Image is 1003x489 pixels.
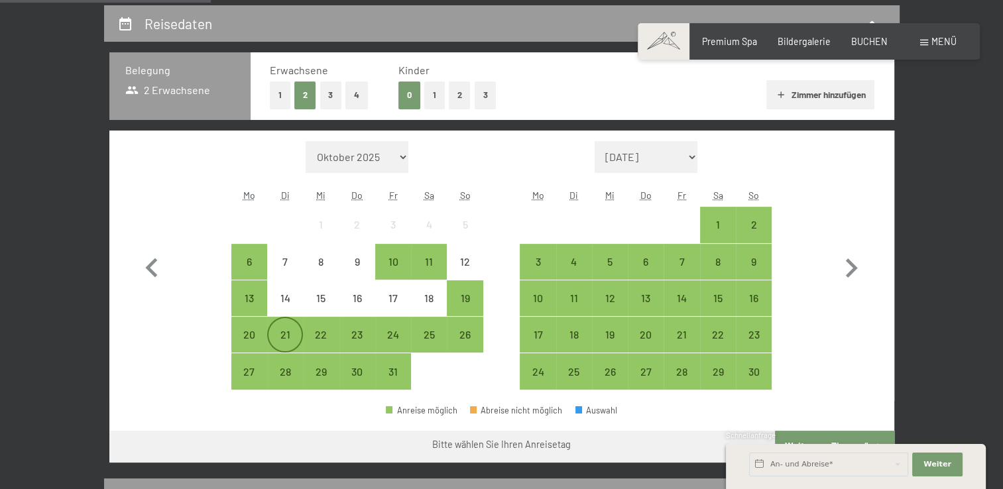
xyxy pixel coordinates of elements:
[593,293,626,326] div: 12
[304,256,337,290] div: 8
[303,280,339,316] div: Wed Oct 15 2025
[449,81,471,109] button: 2
[411,207,447,243] div: Sat Oct 04 2025
[411,280,447,316] div: Anreise nicht möglich
[470,406,563,415] div: Abreise nicht möglich
[377,293,410,326] div: 17
[569,190,578,201] abbr: Dienstag
[556,280,592,316] div: Anreise möglich
[375,317,411,353] div: Fri Oct 24 2025
[294,81,316,109] button: 2
[375,280,411,316] div: Fri Oct 17 2025
[424,190,434,201] abbr: Samstag
[520,353,556,389] div: Anreise möglich
[736,280,772,316] div: Anreise möglich
[556,353,592,389] div: Anreise möglich
[556,244,592,280] div: Tue Nov 04 2025
[145,15,212,32] h2: Reisedaten
[231,317,267,353] div: Anreise möglich
[243,190,255,201] abbr: Montag
[339,353,375,389] div: Anreise möglich
[665,256,698,290] div: 7
[736,317,772,353] div: Sun Nov 23 2025
[233,256,266,290] div: 6
[341,366,374,400] div: 30
[133,141,171,390] button: Vorheriger Monat
[664,280,699,316] div: Fri Nov 14 2025
[736,280,772,316] div: Sun Nov 16 2025
[628,280,664,316] div: Thu Nov 13 2025
[447,280,483,316] div: Sun Oct 19 2025
[736,207,772,243] div: Sun Nov 02 2025
[375,280,411,316] div: Anreise nicht möglich
[701,329,735,362] div: 22
[267,353,303,389] div: Anreise möglich
[664,317,699,353] div: Anreise möglich
[700,353,736,389] div: Anreise möglich
[339,244,375,280] div: Anreise nicht möglich
[700,353,736,389] div: Sat Nov 29 2025
[628,244,664,280] div: Anreise möglich
[125,83,211,97] span: 2 Erwachsene
[640,190,652,201] abbr: Donnerstag
[339,207,375,243] div: Thu Oct 02 2025
[377,366,410,400] div: 31
[398,64,430,76] span: Kinder
[339,280,375,316] div: Thu Oct 16 2025
[521,256,554,290] div: 3
[629,256,662,290] div: 6
[593,256,626,290] div: 5
[351,190,363,201] abbr: Donnerstag
[125,63,235,78] h3: Belegung
[713,190,723,201] abbr: Samstag
[270,64,328,76] span: Erwachsene
[737,256,770,290] div: 9
[267,317,303,353] div: Anreise möglich
[558,366,591,400] div: 25
[448,219,481,252] div: 5
[386,406,457,415] div: Anreise möglich
[520,317,556,353] div: Mon Nov 17 2025
[521,366,554,400] div: 24
[737,329,770,362] div: 23
[556,280,592,316] div: Tue Nov 11 2025
[447,244,483,280] div: Anreise nicht möglich
[592,353,628,389] div: Anreise möglich
[303,207,339,243] div: Anreise nicht möglich
[268,366,302,400] div: 28
[303,317,339,353] div: Anreise möglich
[737,366,770,400] div: 30
[664,244,699,280] div: Fri Nov 07 2025
[702,36,757,47] span: Premium Spa
[628,317,664,353] div: Thu Nov 20 2025
[931,36,957,47] span: Menü
[664,353,699,389] div: Anreise möglich
[432,438,571,451] div: Bitte wählen Sie Ihren Anreisetag
[411,280,447,316] div: Sat Oct 18 2025
[912,453,963,476] button: Weiter
[281,190,290,201] abbr: Dienstag
[664,353,699,389] div: Fri Nov 28 2025
[375,244,411,280] div: Fri Oct 10 2025
[700,317,736,353] div: Sat Nov 22 2025
[736,244,772,280] div: Anreise möglich
[411,317,447,353] div: Anreise möglich
[231,353,267,389] div: Anreise möglich
[736,244,772,280] div: Sun Nov 09 2025
[592,244,628,280] div: Wed Nov 05 2025
[558,256,591,290] div: 4
[592,317,628,353] div: Anreise möglich
[520,317,556,353] div: Anreise möglich
[375,353,411,389] div: Fri Oct 31 2025
[592,317,628,353] div: Wed Nov 19 2025
[520,280,556,316] div: Mon Nov 10 2025
[411,317,447,353] div: Sat Oct 25 2025
[628,353,664,389] div: Thu Nov 27 2025
[447,207,483,243] div: Anreise nicht möglich
[700,280,736,316] div: Sat Nov 15 2025
[411,207,447,243] div: Anreise nicht möglich
[304,219,337,252] div: 1
[736,207,772,243] div: Anreise möglich
[629,366,662,400] div: 27
[303,353,339,389] div: Wed Oct 29 2025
